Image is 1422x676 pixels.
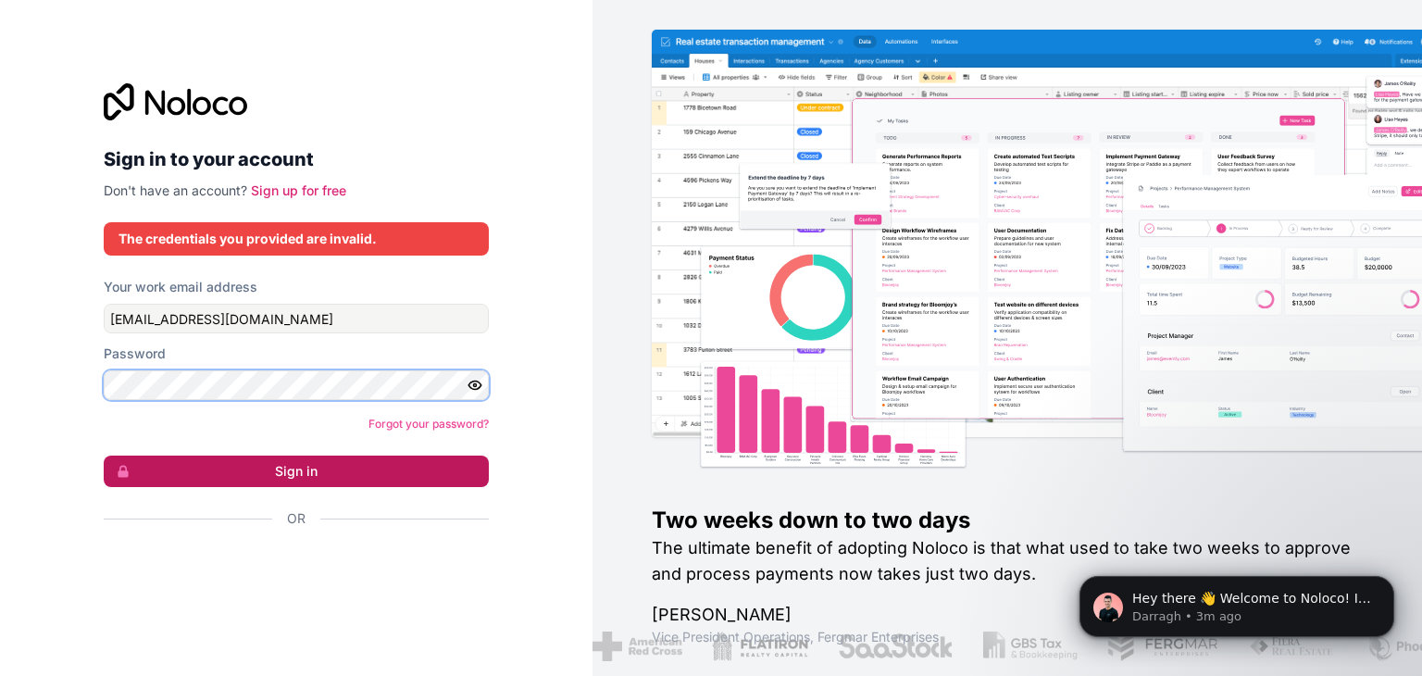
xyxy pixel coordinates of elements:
div: The credentials you provided are invalid. [118,230,474,248]
h2: The ultimate benefit of adopting Noloco is that what used to take two weeks to approve and proces... [652,535,1363,587]
button: Sign in [104,456,489,487]
iframe: Tombol Login dengan Google [94,548,483,589]
input: Email address [104,304,489,333]
a: Sign up for free [251,182,346,198]
input: Password [104,370,489,400]
img: /assets/american-red-cross-BAupjrZR.png [590,632,680,661]
h2: Sign in to your account [104,143,489,176]
label: Password [104,344,166,363]
a: Forgot your password? [368,417,489,431]
h1: Two weeks down to two days [652,506,1363,535]
span: Or [287,509,306,528]
h1: [PERSON_NAME] [652,602,1363,628]
iframe: Intercom notifications message [1052,537,1422,667]
label: Your work email address [104,278,257,296]
h1: Vice President Operations , Fergmar Enterprises [652,628,1363,646]
span: Don't have an account? [104,182,247,198]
